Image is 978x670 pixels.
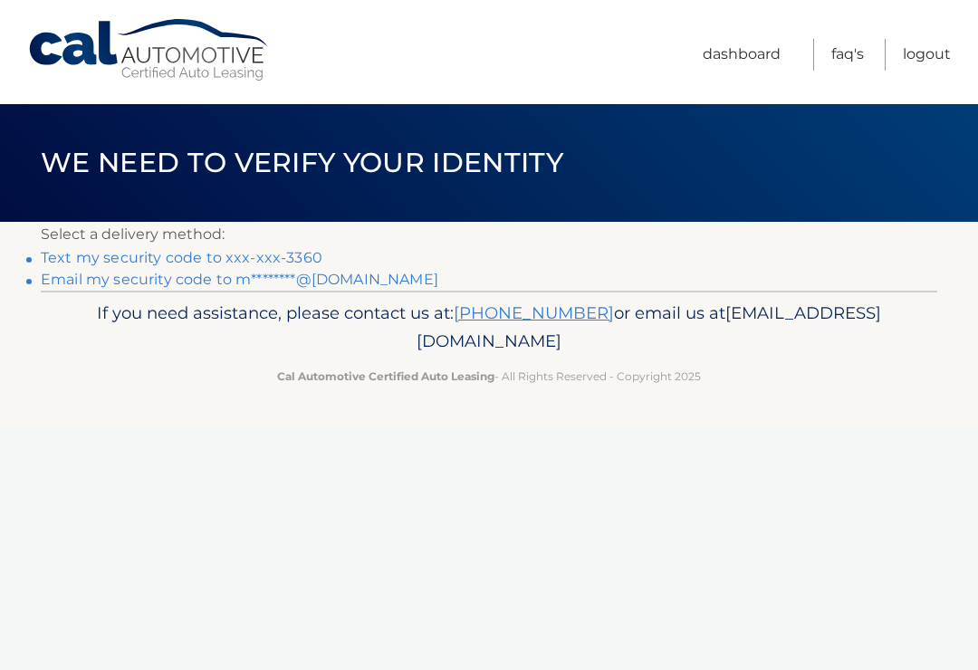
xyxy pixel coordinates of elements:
[703,39,781,71] a: Dashboard
[831,39,864,71] a: FAQ's
[277,369,494,383] strong: Cal Automotive Certified Auto Leasing
[41,146,563,179] span: We need to verify your identity
[41,271,438,288] a: Email my security code to m********@[DOMAIN_NAME]
[454,302,614,323] a: [PHONE_NUMBER]
[41,222,937,247] p: Select a delivery method:
[68,367,910,386] p: - All Rights Reserved - Copyright 2025
[903,39,951,71] a: Logout
[68,299,910,357] p: If you need assistance, please contact us at: or email us at
[41,249,322,266] a: Text my security code to xxx-xxx-3360
[27,18,272,82] a: Cal Automotive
